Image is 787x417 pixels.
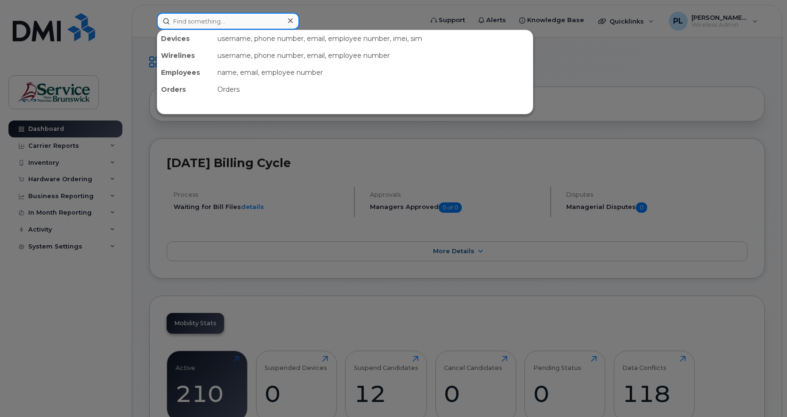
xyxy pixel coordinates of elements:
[157,64,214,81] div: Employees
[214,47,533,64] div: username, phone number, email, employee number
[214,30,533,47] div: username, phone number, email, employee number, imei, sim
[214,81,533,98] div: Orders
[157,47,214,64] div: Wirelines
[157,81,214,98] div: Orders
[214,64,533,81] div: name, email, employee number
[157,30,214,47] div: Devices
